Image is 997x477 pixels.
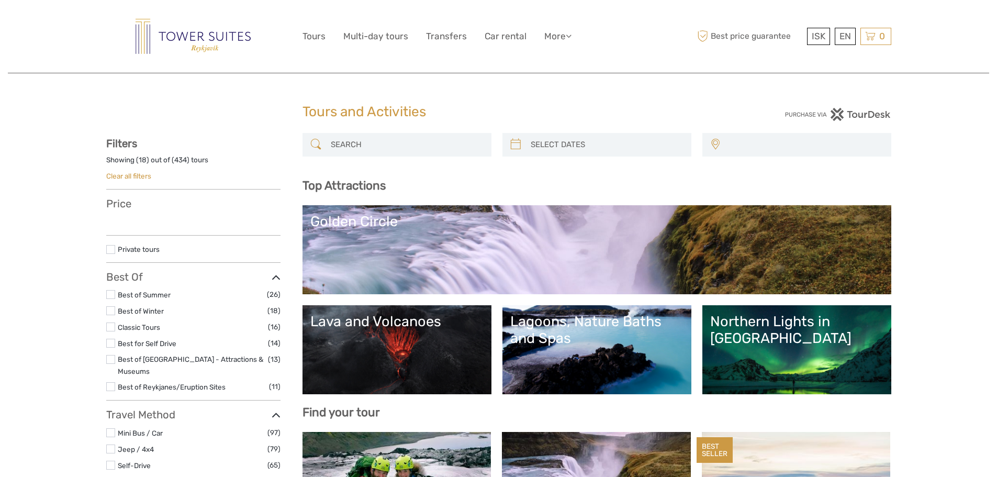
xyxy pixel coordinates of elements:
[118,291,171,299] a: Best of Summer
[310,213,883,230] div: Golden Circle
[268,337,281,349] span: (14)
[526,136,686,154] input: SELECT DATES
[118,383,226,391] a: Best of Reykjanes/Eruption Sites
[118,323,160,331] a: Classic Tours
[106,271,281,283] h3: Best Of
[878,31,887,41] span: 0
[136,19,251,54] img: Reykjavik Residence
[118,461,151,470] a: Self-Drive
[267,443,281,455] span: (79)
[267,459,281,471] span: (65)
[118,307,164,315] a: Best of Winter
[118,245,160,253] a: Private tours
[174,155,187,165] label: 434
[118,355,263,375] a: Best of [GEOGRAPHIC_DATA] - Attractions & Museums
[343,29,408,44] a: Multi-day tours
[268,321,281,333] span: (16)
[310,313,484,330] div: Lava and Volcanoes
[106,155,281,171] div: Showing ( ) out of ( ) tours
[303,29,326,44] a: Tours
[106,172,151,180] a: Clear all filters
[303,405,380,419] b: Find your tour
[118,339,176,348] a: Best for Self Drive
[267,427,281,439] span: (97)
[106,137,137,150] strong: Filters
[510,313,684,347] div: Lagoons, Nature Baths and Spas
[835,28,856,45] div: EN
[485,29,526,44] a: Car rental
[269,381,281,393] span: (11)
[710,313,883,386] a: Northern Lights in [GEOGRAPHIC_DATA]
[268,353,281,365] span: (13)
[267,289,281,301] span: (26)
[118,429,163,437] a: Mini Bus / Car
[139,155,147,165] label: 18
[695,28,804,45] span: Best price guarantee
[310,313,484,386] a: Lava and Volcanoes
[303,104,695,120] h1: Tours and Activities
[303,179,386,193] b: Top Attractions
[118,445,154,453] a: Jeep / 4x4
[697,437,733,463] div: BEST SELLER
[785,108,891,121] img: PurchaseViaTourDesk.png
[710,313,883,347] div: Northern Lights in [GEOGRAPHIC_DATA]
[106,408,281,421] h3: Travel Method
[544,29,572,44] a: More
[327,136,486,154] input: SEARCH
[310,213,883,286] a: Golden Circle
[426,29,467,44] a: Transfers
[812,31,825,41] span: ISK
[510,313,684,386] a: Lagoons, Nature Baths and Spas
[106,197,281,210] h3: Price
[267,305,281,317] span: (18)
